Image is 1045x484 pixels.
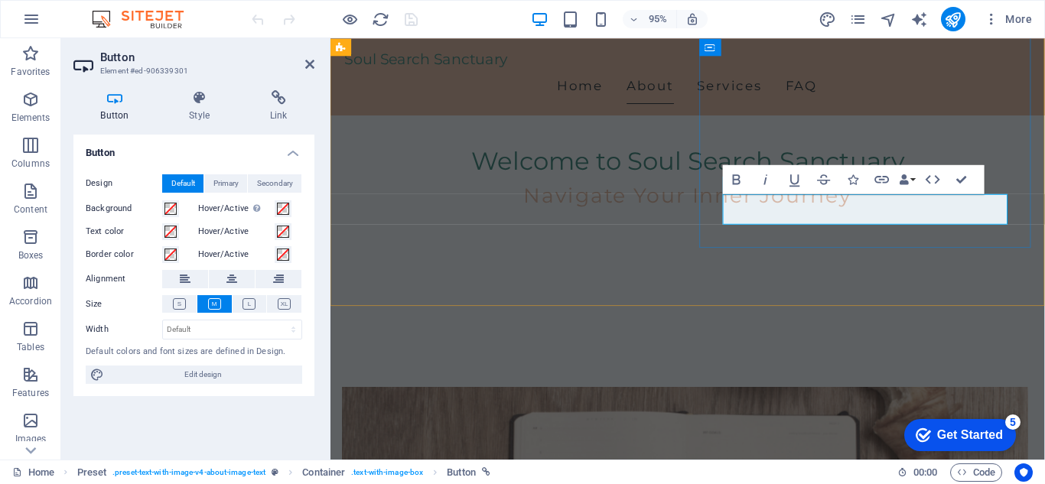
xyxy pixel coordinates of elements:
[257,174,293,193] span: Secondary
[839,164,867,193] button: Icons
[646,10,670,28] h6: 95%
[162,174,203,193] button: Default
[86,200,162,218] label: Background
[810,164,838,193] button: Strikethrough
[12,8,124,40] div: Get Started 5 items remaining, 0% complete
[11,158,50,170] p: Columns
[723,164,750,193] button: Bold (Ctrl+B)
[112,463,265,482] span: . preset-text-with-image-v4-about-image-text
[198,245,275,264] label: Hover/Active
[623,10,677,28] button: 95%
[849,10,868,28] button: pages
[924,466,926,478] span: :
[9,295,52,307] p: Accordion
[11,66,50,78] p: Favorites
[897,164,918,193] button: Data Bindings
[77,463,107,482] span: Click to select. Double-click to edit
[302,463,345,482] span: Click to select. Double-click to edit
[781,164,809,193] button: Underline (Ctrl+U)
[957,463,995,482] span: Code
[86,174,162,193] label: Design
[685,12,699,26] i: On resize automatically adjust zoom level to fit chosen device.
[919,164,946,193] button: HTML
[15,433,47,445] p: Images
[941,7,965,31] button: publish
[86,223,162,241] label: Text color
[910,11,928,28] i: AI Writer
[86,346,302,359] div: Default colors and font sizes are defined in Design.
[17,341,44,353] p: Tables
[162,90,243,122] h4: Style
[272,468,278,476] i: This element is a customizable preset
[978,7,1038,31] button: More
[204,174,247,193] button: Primary
[944,11,962,28] i: Publish
[12,387,49,399] p: Features
[819,10,837,28] button: design
[73,90,162,122] h4: Button
[77,463,490,482] nav: breadcrumb
[14,203,47,216] p: Content
[984,11,1032,27] span: More
[948,164,975,193] button: Confirm (Ctrl+⏎)
[18,249,44,261] p: Boxes
[897,463,938,482] h6: Session time
[482,468,490,476] i: This element is linked
[1014,463,1033,482] button: Usercentrics
[880,11,897,28] i: Navigator
[447,463,476,482] span: Click to select. Double-click to edit
[213,174,239,193] span: Primary
[198,200,275,218] label: Hover/Active
[11,112,50,124] p: Elements
[351,463,423,482] span: . text-with-image-box
[880,10,898,28] button: navigator
[113,3,129,18] div: 5
[372,11,389,28] i: Reload page
[109,365,298,384] span: Edit design
[248,174,301,193] button: Secondary
[86,245,162,264] label: Border color
[849,11,867,28] i: Pages (Ctrl+Alt+S)
[340,10,359,28] button: Click here to leave preview mode and continue editing
[45,17,111,31] div: Get Started
[752,164,780,193] button: Italic (Ctrl+I)
[868,164,896,193] button: Link
[198,223,275,241] label: Hover/Active
[86,325,162,333] label: Width
[100,50,314,64] h2: Button
[913,463,937,482] span: 00 00
[86,270,162,288] label: Alignment
[100,64,284,78] h3: Element #ed-906339301
[910,10,929,28] button: text_generator
[86,295,162,313] label: Size
[88,10,203,28] img: Editor Logo
[950,463,1002,482] button: Code
[86,365,302,384] button: Edit design
[243,90,314,122] h4: Link
[12,463,54,482] a: Click to cancel selection. Double-click to open Pages
[171,174,195,193] span: Default
[819,11,836,28] i: Design (Ctrl+Alt+Y)
[73,135,314,162] h4: Button
[371,10,389,28] button: reload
